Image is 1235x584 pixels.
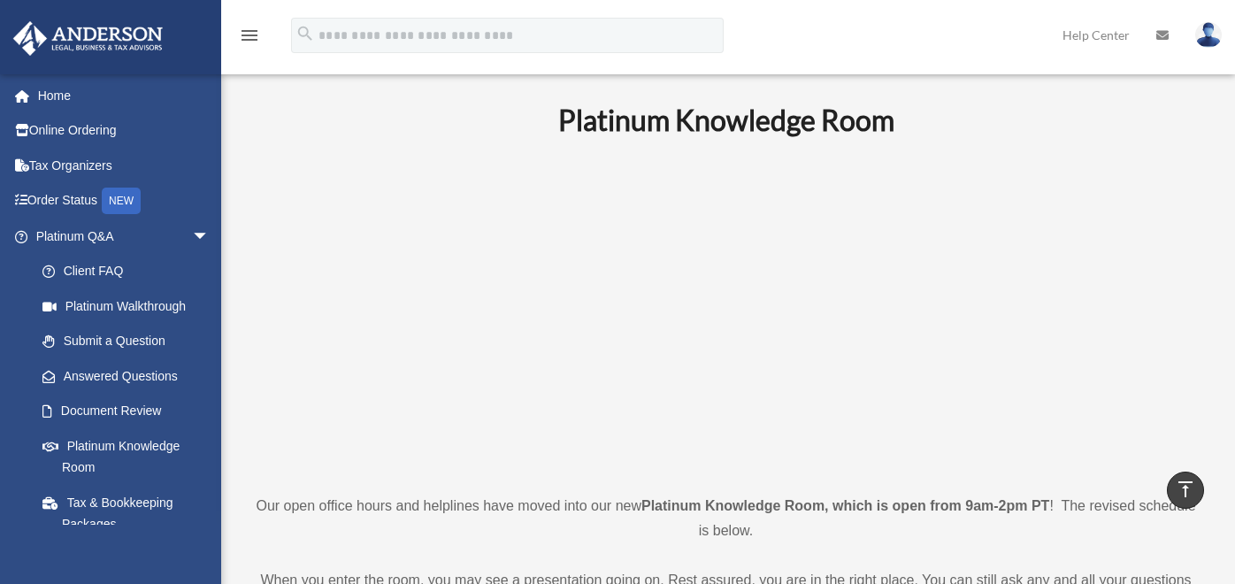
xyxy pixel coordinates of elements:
span: arrow_drop_down [192,219,227,255]
a: Order StatusNEW [12,183,236,219]
a: Answered Questions [25,358,236,394]
img: Anderson Advisors Platinum Portal [8,21,168,56]
p: Our open office hours and helplines have moved into our new ! The revised schedule is below. [252,494,1200,543]
a: Document Review [25,394,236,429]
a: Platinum Knowledge Room [25,428,227,485]
div: NEW [102,188,141,214]
i: search [295,24,315,43]
a: Tax & Bookkeeping Packages [25,485,236,542]
i: vertical_align_top [1175,479,1196,500]
a: Online Ordering [12,113,236,149]
iframe: 231110_Toby_KnowledgeRoom [461,162,992,461]
strong: Platinum Knowledge Room, which is open from 9am-2pm PT [641,498,1049,513]
a: Platinum Walkthrough [25,288,236,324]
a: Tax Organizers [12,148,236,183]
a: vertical_align_top [1167,472,1204,509]
a: Platinum Q&Aarrow_drop_down [12,219,236,254]
a: Client FAQ [25,254,236,289]
a: Home [12,78,236,113]
b: Platinum Knowledge Room [558,103,894,137]
a: Submit a Question [25,324,236,359]
a: menu [239,31,260,46]
i: menu [239,25,260,46]
img: User Pic [1195,22,1222,48]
